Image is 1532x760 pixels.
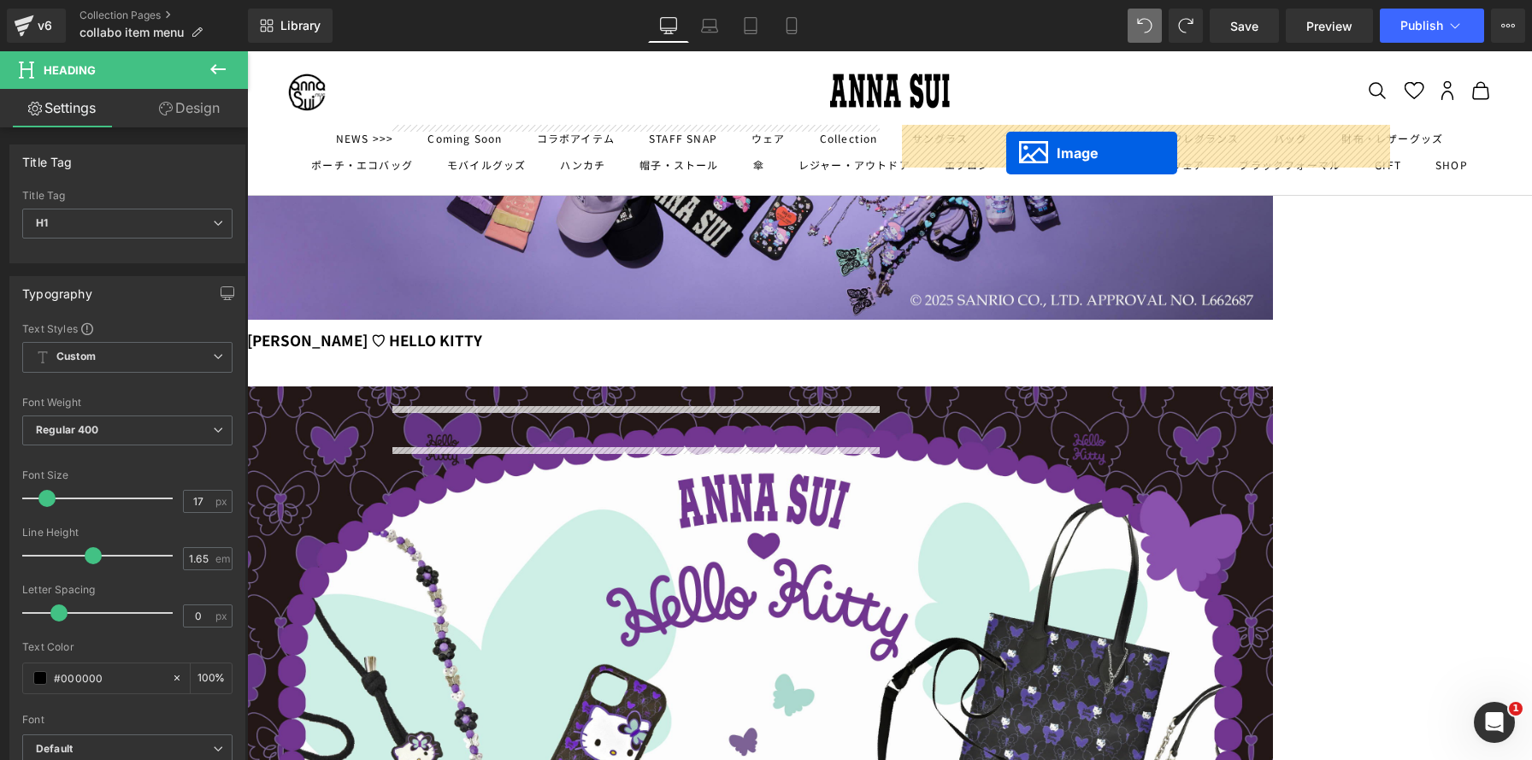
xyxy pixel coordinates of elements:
[1027,79,1061,96] summary: バッグ
[22,641,233,653] div: Text Color
[41,79,1244,122] nav: プライマリナビゲーション
[992,105,1093,122] summary: ブラックフォーマル
[1120,29,1244,50] nav: セカンダリナビゲーション
[1128,105,1154,122] a: GIFT
[1230,17,1258,35] span: Save
[551,105,663,122] summary: レジャー・アウトドア
[22,277,92,301] div: Typography
[36,216,48,229] b: H1
[648,9,689,43] a: Desktop
[22,321,233,335] div: Text Styles
[191,663,232,693] div: %
[1169,9,1203,43] button: Redo
[1188,105,1221,122] a: SHOP
[180,79,255,96] a: Coming Soon
[890,105,957,122] summary: ペットウェア
[22,714,233,726] div: Font
[89,79,147,96] a: NEWS >>>
[665,79,722,96] summary: サングラス
[44,63,96,77] span: Heading
[1474,702,1515,743] iframe: Intercom live chat
[22,397,233,409] div: Font Weight
[80,26,184,39] span: collabo item menu
[280,18,321,33] span: Library
[215,553,230,564] span: em
[290,79,368,96] summary: コラボアイテム
[1094,79,1196,96] summary: 財布・レザーグッズ
[506,105,517,122] summary: 傘
[7,9,66,43] a: v6
[777,105,856,122] summary: ベビー・キッズ
[771,9,812,43] a: Mobile
[1491,9,1525,43] button: More
[22,527,233,539] div: Line Height
[730,9,771,43] a: Tablet
[22,145,73,169] div: Title Tag
[698,105,743,122] summary: エプロン
[504,79,539,96] summary: ウェア
[313,105,358,122] summary: ハンカチ
[36,742,73,757] i: Default
[248,9,333,43] a: New Library
[1306,17,1352,35] span: Preview
[22,190,233,202] div: Title Tag
[80,9,248,22] a: Collection Pages
[392,105,471,122] summary: 帽子・ストール
[402,79,470,96] a: STAFF SNAP
[22,469,233,481] div: Font Size
[56,350,96,364] b: Custom
[127,89,251,127] a: Design
[1400,19,1443,32] span: Publish
[1380,9,1484,43] button: Publish
[689,9,730,43] a: Laptop
[215,610,230,622] span: px
[1128,9,1162,43] button: Undo
[573,79,631,96] summary: Collection
[756,79,822,96] summary: アクセサリー
[36,423,99,436] b: Regular 400
[22,584,233,596] div: Letter Spacing
[215,496,230,507] span: px
[64,105,166,122] summary: ポーチ・エコバッグ
[1509,702,1523,716] span: 1
[1286,9,1373,43] a: Preview
[34,15,56,37] div: v6
[41,22,79,60] img: ANNA SUI NYC
[200,105,279,122] summary: モバイルグッズ
[925,79,993,96] a: フレグランス
[54,669,163,687] input: Color
[857,79,891,96] summary: コスメ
